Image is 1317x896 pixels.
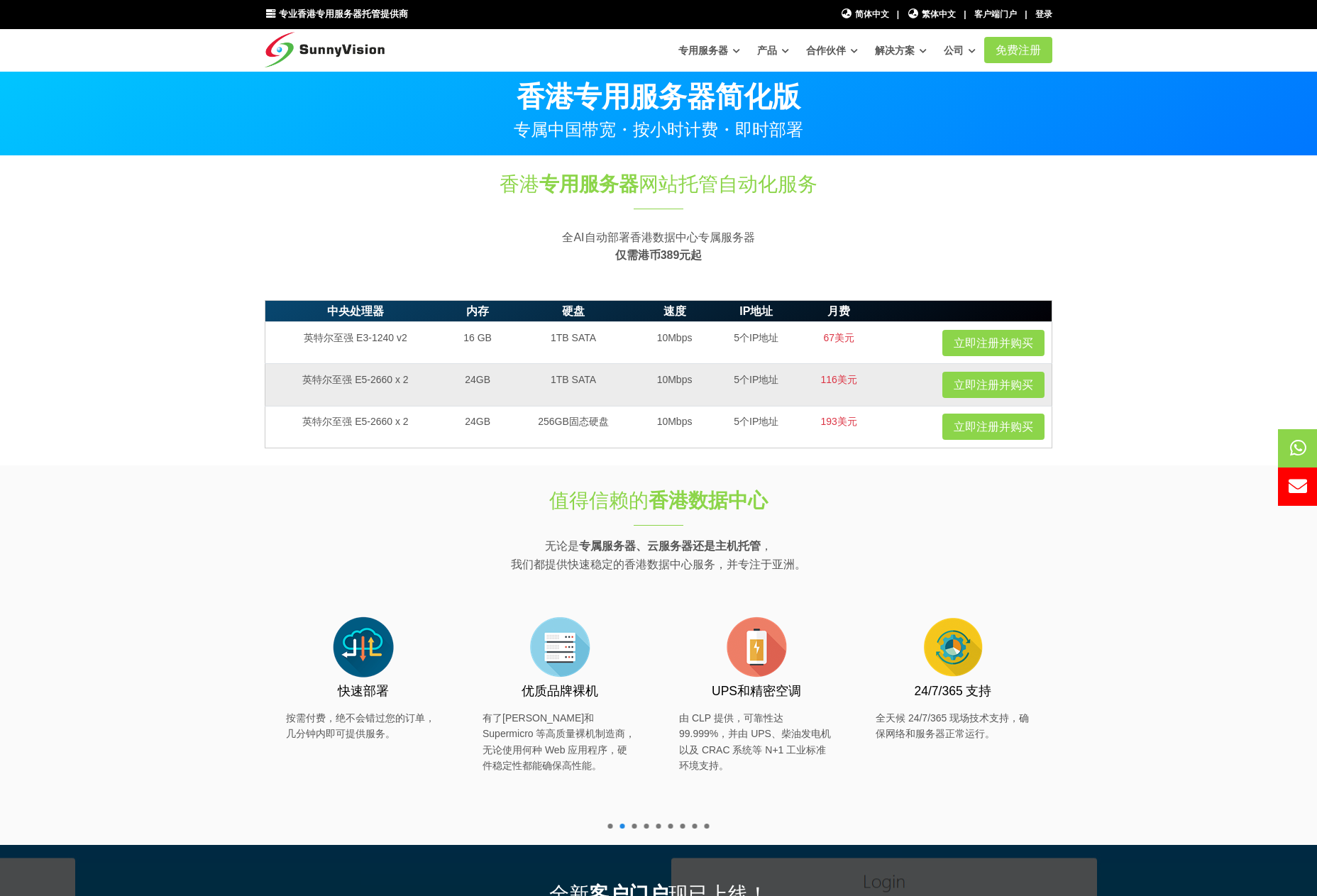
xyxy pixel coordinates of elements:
[823,332,854,343] font: 67美元
[579,540,761,552] font: 专属服务器、云服务器还是主机托管
[954,421,1033,433] font: 立即注册并购买
[918,612,988,682] img: flat-cog-cycle.png
[657,332,693,343] font: 10Mbps
[922,9,956,19] font: 繁体中文
[639,173,817,195] font: 网站托管自动化服务
[304,332,407,343] font: 英特尔至强 E3-1240 v2
[875,45,915,56] font: 解决方案
[821,416,857,427] font: 193美元
[1025,9,1027,19] font: |
[876,712,1029,739] font: 全天候 24/7/365 现场技术支持，确保网络和服务器正常运行。
[734,374,778,385] font: 5个IP地址
[996,44,1041,56] font: 免费注册
[855,9,889,19] font: 简体中文
[734,416,778,427] font: 5个IP地址
[551,332,596,343] font: 1TB SATA
[964,9,966,19] font: |
[827,305,850,317] font: 月费
[500,173,539,195] font: 香港
[944,45,964,56] font: 公司
[466,305,489,317] font: 内存
[942,414,1045,440] a: 立即注册并购买
[806,38,858,63] a: 合作伙伴
[984,37,1052,63] a: 免费注册
[539,173,639,195] font: 专用服务器
[663,305,686,317] font: 速度
[806,45,846,56] font: 合作伙伴
[757,45,777,56] font: 产品
[538,416,609,427] font: 256GB固态硬盘
[875,38,927,63] a: 解决方案
[761,540,772,552] font: ，
[915,684,992,698] font: 24/7/365 支持
[511,558,806,570] font: 我们都提供快速稳定的香港数据中心服务，并专注于亚洲。
[1035,9,1052,19] a: 登录
[465,416,490,427] font: 24GB
[840,8,889,21] a: 简体中文
[463,332,492,343] font: 16 GB
[821,374,857,385] font: 116美元
[514,120,803,139] font: 专属中国带宽・按小时计费・即时部署
[657,416,693,427] font: 10Mbps
[712,684,801,698] font: UPS和精密空调
[545,540,579,552] font: 无论是
[302,374,408,385] font: 英特尔至强 E5-2660 x 2
[483,712,635,771] font: 有了[PERSON_NAME]和 Supermicro 等高质量裸机制造商，无论使用何种 Web 应用程序，硬件稳定性都能确保高性能。
[739,305,773,317] font: IP地址
[524,612,595,682] img: flat-server-alt.png
[615,249,702,261] font: 仅需港币389元起
[942,330,1045,356] a: 立即注册并购买
[551,374,596,385] font: 1TB SATA
[678,38,740,63] a: 专用服务器
[549,490,649,511] font: 值得信赖的
[974,9,1017,19] a: 客户端门户
[942,372,1045,398] a: 立即注册并购买
[649,490,768,511] font: 香港数据中心
[954,337,1033,349] font: 立即注册并购买
[657,374,693,385] font: 10Mbps
[279,9,408,19] font: 专业香港专用服务器托管提供商
[954,379,1033,391] font: 立即注册并购买
[286,712,435,739] font: 按需付费，绝不会错过您的订单，几分钟内即可提供服务。
[328,612,399,682] img: flat-cloud-in-out.png
[679,712,831,771] font: 由 CLP 提供，可靠性达 99.999%，并由 UPS、柴油发电机以及 CRAC 系统等 N+1 工业标准环境支持。
[327,305,384,317] font: 中央处理器
[517,81,800,112] font: 香港专用服务器简化版
[757,38,789,63] a: 产品
[465,374,490,385] font: 24GB
[522,684,598,698] font: 优质品牌裸机
[338,684,389,698] font: 快速部署
[562,305,585,317] font: 硬盘
[302,416,408,427] font: 英特尔至强 E5-2660 x 2
[944,38,976,63] a: 公司
[908,8,957,21] a: 繁体中文
[897,9,899,19] font: |
[734,332,778,343] font: 5个IP地址
[562,231,754,243] font: 全AI自动部署香港数据中心专属服务器
[678,45,728,56] font: 专用服务器
[721,612,792,682] img: flat-battery.png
